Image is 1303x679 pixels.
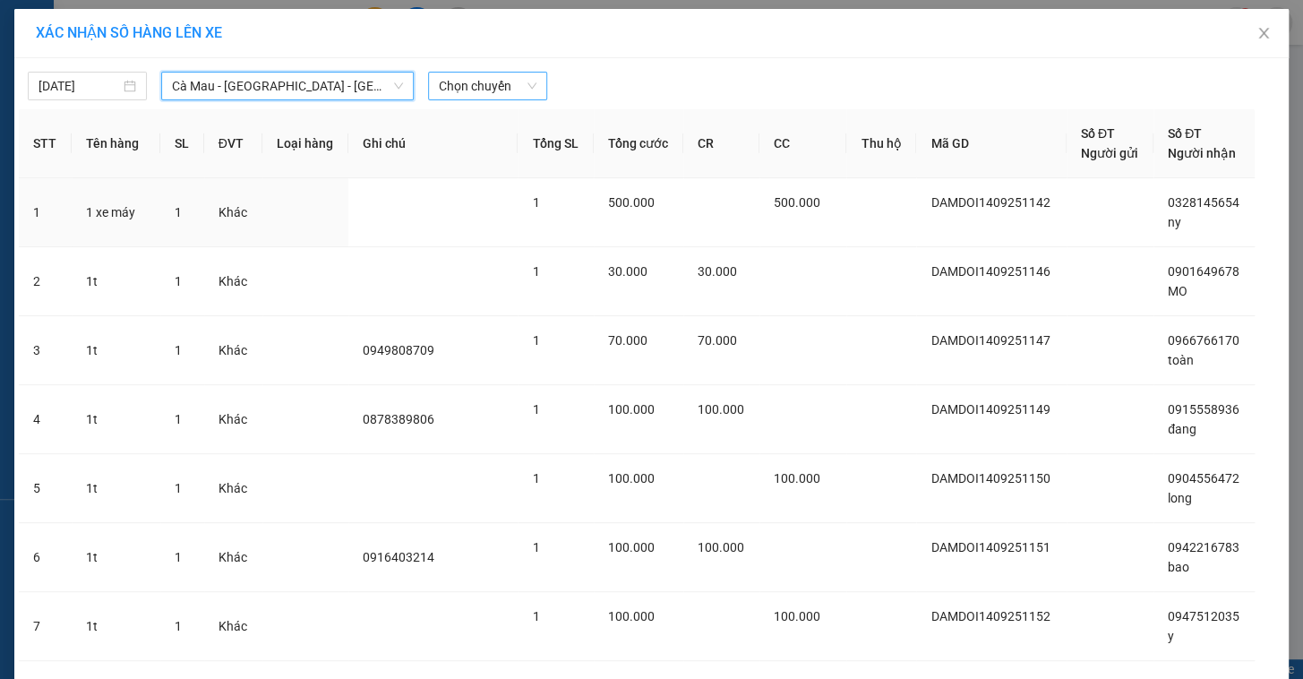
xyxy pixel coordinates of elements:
[204,178,262,247] td: Khác
[930,264,1050,279] span: DAMDOI1409251146
[608,471,655,486] span: 100.000
[698,540,744,554] span: 100.000
[175,619,182,633] span: 1
[1256,26,1271,40] span: close
[204,109,262,178] th: ĐVT
[846,109,916,178] th: Thu hộ
[916,109,1066,178] th: Mã GD
[393,81,404,91] span: down
[72,523,160,592] td: 1t
[532,333,539,348] span: 1
[1168,333,1239,348] span: 0966766170
[594,109,683,178] th: Tổng cước
[1168,422,1196,436] span: đang
[160,109,204,178] th: SL
[930,402,1050,417] span: DAMDOI1409251149
[1168,146,1236,160] span: Người nhận
[1168,126,1202,141] span: Số ĐT
[1168,402,1239,417] span: 0915558936
[532,540,539,554] span: 1
[72,316,160,385] td: 1t
[774,195,820,210] span: 500.000
[1168,629,1174,643] span: y
[1168,215,1181,229] span: ny
[698,402,744,417] span: 100.000
[532,471,539,486] span: 1
[72,178,160,247] td: 1 xe máy
[204,523,262,592] td: Khác
[1168,609,1239,623] span: 0947512035
[175,274,182,288] span: 1
[930,609,1050,623] span: DAMDOI1409251152
[608,195,655,210] span: 500.000
[19,592,72,661] td: 7
[439,73,536,99] span: Chọn chuyến
[608,609,655,623] span: 100.000
[175,205,182,219] span: 1
[774,471,820,486] span: 100.000
[532,402,539,417] span: 1
[19,109,72,178] th: STT
[1239,9,1289,59] button: Close
[172,73,403,99] span: Cà Mau - Sài Gòn - Đồng Nai
[1168,264,1239,279] span: 0901649678
[72,592,160,661] td: 1t
[19,454,72,523] td: 5
[363,550,434,564] span: 0916403214
[518,109,593,178] th: Tổng SL
[72,385,160,454] td: 1t
[1168,540,1239,554] span: 0942216783
[930,471,1050,486] span: DAMDOI1409251150
[774,609,820,623] span: 100.000
[204,385,262,454] td: Khác
[204,454,262,523] td: Khác
[930,540,1050,554] span: DAMDOI1409251151
[532,609,539,623] span: 1
[363,412,434,426] span: 0878389806
[204,316,262,385] td: Khác
[1168,353,1194,367] span: toàn
[175,343,182,357] span: 1
[608,402,655,417] span: 100.000
[36,24,222,41] span: XÁC NHẬN SỐ HÀNG LÊN XE
[175,481,182,495] span: 1
[930,333,1050,348] span: DAMDOI1409251147
[1081,126,1115,141] span: Số ĐT
[1168,284,1187,298] span: MO
[608,264,647,279] span: 30.000
[1168,560,1189,574] span: bao
[363,343,434,357] span: 0949808709
[72,247,160,316] td: 1t
[19,385,72,454] td: 4
[1168,195,1239,210] span: 0328145654
[175,412,182,426] span: 1
[1168,471,1239,486] span: 0904556472
[19,523,72,592] td: 6
[532,264,539,279] span: 1
[72,454,160,523] td: 1t
[348,109,519,178] th: Ghi chú
[204,247,262,316] td: Khác
[608,540,655,554] span: 100.000
[1168,491,1192,505] span: long
[19,178,72,247] td: 1
[204,592,262,661] td: Khác
[683,109,759,178] th: CR
[698,333,737,348] span: 70.000
[39,76,120,96] input: 14/09/2025
[72,109,160,178] th: Tên hàng
[262,109,348,178] th: Loại hàng
[175,550,182,564] span: 1
[1081,146,1138,160] span: Người gửi
[19,316,72,385] td: 3
[19,247,72,316] td: 2
[532,195,539,210] span: 1
[759,109,846,178] th: CC
[930,195,1050,210] span: DAMDOI1409251142
[608,333,647,348] span: 70.000
[698,264,737,279] span: 30.000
